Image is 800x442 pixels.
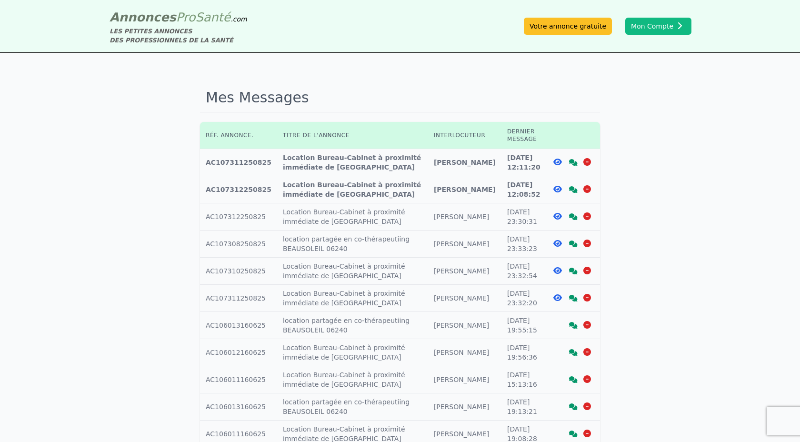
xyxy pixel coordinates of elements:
[428,366,501,393] td: [PERSON_NAME]
[428,176,501,203] td: [PERSON_NAME]
[501,176,547,203] td: [DATE] 12:08:52
[200,258,277,285] td: AC107310250825
[553,267,562,274] i: Voir l'annonce
[428,258,501,285] td: [PERSON_NAME]
[200,83,600,112] h1: Mes Messages
[110,27,247,45] div: LES PETITES ANNONCES DES PROFESSIONNELS DE LA SANTÉ
[428,393,501,421] td: [PERSON_NAME]
[277,366,428,393] td: Location Bureau-Cabinet à proximité immédiate de [GEOGRAPHIC_DATA]
[553,240,562,247] i: Voir l'annonce
[200,149,277,176] td: AC107311250825
[553,294,562,301] i: Voir l'annonce
[583,158,591,166] i: Supprimer la discussion
[569,431,578,437] i: Voir la discussion
[583,375,591,383] i: Supprimer la discussion
[501,149,547,176] td: [DATE] 12:11:20
[583,402,591,410] i: Supprimer la discussion
[277,231,428,258] td: location partagée en co-thérapeutiing BEAUSOLEIL 06240
[277,258,428,285] td: Location Bureau-Cabinet à proximité immédiate de [GEOGRAPHIC_DATA]
[428,312,501,339] td: [PERSON_NAME]
[501,285,547,312] td: [DATE] 23:32:20
[277,176,428,203] td: Location Bureau-Cabinet à proximité immédiate de [GEOGRAPHIC_DATA]
[501,393,547,421] td: [DATE] 19:13:21
[200,339,277,366] td: AC106012160625
[569,403,578,410] i: Voir la discussion
[501,203,547,231] td: [DATE] 23:30:31
[501,339,547,366] td: [DATE] 19:56:36
[428,285,501,312] td: [PERSON_NAME]
[583,185,591,193] i: Supprimer la discussion
[583,294,591,301] i: Supprimer la discussion
[200,176,277,203] td: AC107312250825
[583,240,591,247] i: Supprimer la discussion
[200,285,277,312] td: AC107311250825
[110,10,176,24] span: Annonces
[501,231,547,258] td: [DATE] 23:33:23
[277,285,428,312] td: Location Bureau-Cabinet à proximité immédiate de [GEOGRAPHIC_DATA]
[501,312,547,339] td: [DATE] 19:55:15
[428,203,501,231] td: [PERSON_NAME]
[277,312,428,339] td: location partagée en co-thérapeutiing BEAUSOLEIL 06240
[200,122,277,149] th: Réf. annonce.
[428,231,501,258] td: [PERSON_NAME]
[569,322,578,329] i: Voir la discussion
[569,268,578,274] i: Voir la discussion
[625,18,691,35] button: Mon Compte
[501,122,547,149] th: Dernier message
[200,366,277,393] td: AC106011160625
[428,149,501,176] td: [PERSON_NAME]
[583,267,591,274] i: Supprimer la discussion
[195,10,230,24] span: Santé
[553,212,562,220] i: Voir l'annonce
[501,366,547,393] td: [DATE] 15:13:16
[583,212,591,220] i: Supprimer la discussion
[583,430,591,437] i: Supprimer la discussion
[277,149,428,176] td: Location Bureau-Cabinet à proximité immédiate de [GEOGRAPHIC_DATA]
[200,231,277,258] td: AC107308250825
[200,203,277,231] td: AC107312250825
[277,339,428,366] td: Location Bureau-Cabinet à proximité immédiate de [GEOGRAPHIC_DATA]
[569,241,578,247] i: Voir la discussion
[277,203,428,231] td: Location Bureau-Cabinet à proximité immédiate de [GEOGRAPHIC_DATA]
[569,349,578,356] i: Voir la discussion
[553,158,562,166] i: Voir l'annonce
[569,159,578,166] i: Voir la discussion
[428,339,501,366] td: [PERSON_NAME]
[569,186,578,193] i: Voir la discussion
[501,258,547,285] td: [DATE] 23:32:54
[524,18,612,35] a: Votre annonce gratuite
[569,295,578,301] i: Voir la discussion
[569,376,578,383] i: Voir la discussion
[583,321,591,329] i: Supprimer la discussion
[200,393,277,421] td: AC106013160625
[230,15,247,23] span: .com
[200,312,277,339] td: AC106013160625
[583,348,591,356] i: Supprimer la discussion
[110,10,247,24] a: AnnoncesProSanté.com
[176,10,196,24] span: Pro
[569,213,578,220] i: Voir la discussion
[277,122,428,149] th: Titre de l'annonce
[428,122,501,149] th: Interlocuteur
[277,393,428,421] td: location partagée en co-thérapeutiing BEAUSOLEIL 06240
[553,185,562,193] i: Voir l'annonce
